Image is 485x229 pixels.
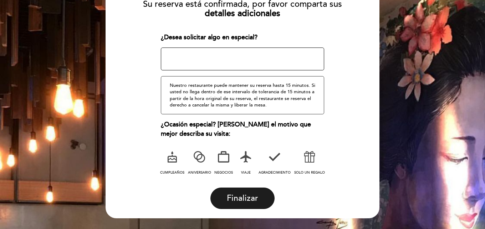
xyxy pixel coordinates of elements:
[205,8,280,19] b: detalles adicionales
[188,170,211,175] span: ANIVERSARIO
[241,170,251,175] span: VIAJE
[160,170,184,175] span: CUMPLEAÑOS
[214,170,233,175] span: NEGOCIOS
[210,188,275,209] button: Finalizar
[161,120,325,138] div: ¿Ocasión especial? [PERSON_NAME] el motivo que mejor describa su visita:
[259,170,291,175] span: AGRADECIMIENTO
[227,193,258,203] span: Finalizar
[294,170,325,175] span: SOLO UN REGALO
[161,33,325,42] div: ¿Desea solicitar algo en especial?
[161,76,325,114] div: Nuestro restaurante puede mantener su reserva hasta 15 minutos. Si usted no llega dentro de ese i...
